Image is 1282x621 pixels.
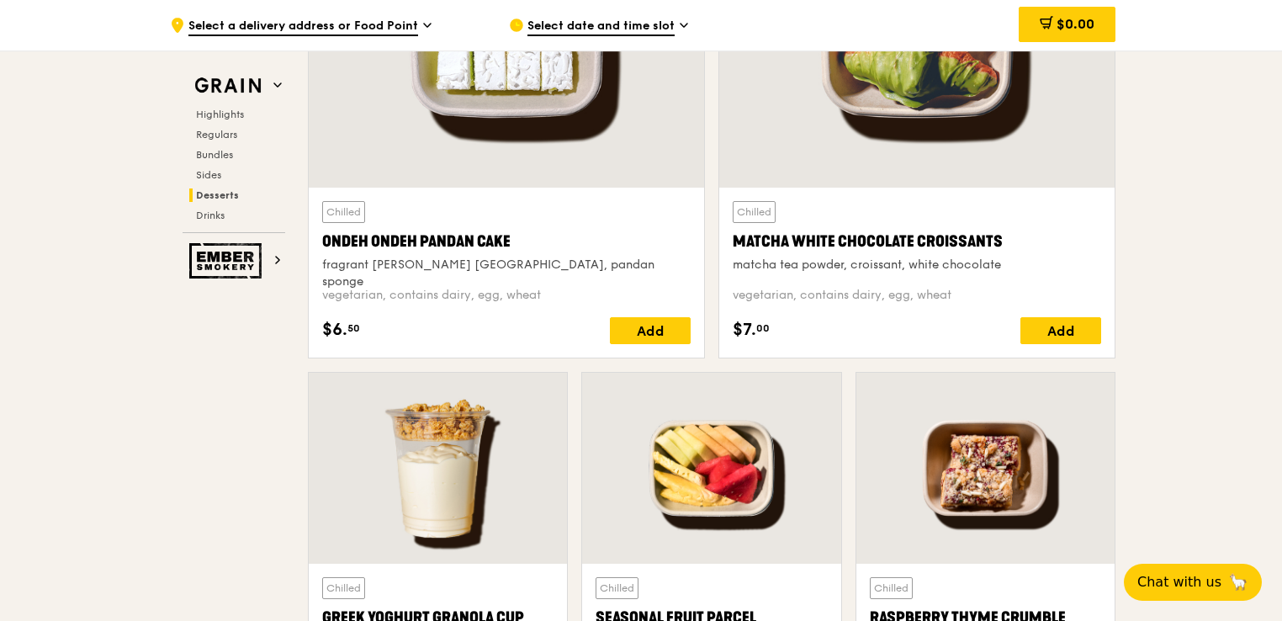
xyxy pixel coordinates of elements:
span: Select date and time slot [527,18,675,36]
div: fragrant [PERSON_NAME] [GEOGRAPHIC_DATA], pandan sponge [322,257,691,290]
span: Sides [196,169,221,181]
div: Chilled [733,201,776,223]
span: Desserts [196,189,239,201]
span: $0.00 [1057,16,1094,32]
button: Chat with us🦙 [1124,564,1262,601]
div: Chilled [322,201,365,223]
span: 00 [756,321,770,335]
span: Select a delivery address or Food Point [188,18,418,36]
div: Add [1020,317,1101,344]
span: Highlights [196,109,244,120]
div: Add [610,317,691,344]
div: Chilled [596,577,638,599]
div: vegetarian, contains dairy, egg, wheat [733,287,1101,304]
div: vegetarian, contains dairy, egg, wheat [322,287,691,304]
span: $6. [322,317,347,342]
img: Grain web logo [189,71,267,101]
div: Ondeh Ondeh Pandan Cake [322,230,691,253]
div: Matcha White Chocolate Croissants [733,230,1101,253]
div: matcha tea powder, croissant, white chocolate [733,257,1101,273]
span: $7. [733,317,756,342]
img: Ember Smokery web logo [189,243,267,279]
span: 🦙 [1228,572,1248,592]
span: Regulars [196,129,237,141]
div: Chilled [322,577,365,599]
div: Chilled [870,577,913,599]
span: Drinks [196,210,225,221]
span: 50 [347,321,360,335]
span: Chat with us [1137,572,1221,592]
span: Bundles [196,149,233,161]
